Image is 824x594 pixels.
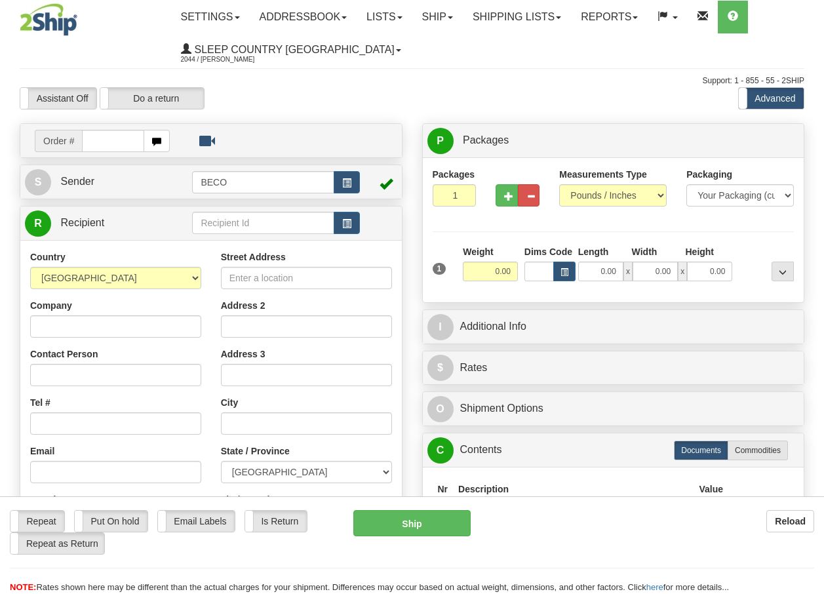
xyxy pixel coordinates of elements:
label: Tel # [30,396,50,409]
a: IAdditional Info [427,313,800,340]
label: Dims Code [524,245,572,258]
span: Packages [463,134,509,146]
input: Sender Id [192,171,334,193]
span: Recipient [60,217,104,228]
label: Country [30,250,66,264]
a: Addressbook [250,1,357,33]
a: Shipping lists [463,1,571,33]
div: Support: 1 - 855 - 55 - 2SHIP [20,75,804,87]
label: Address 2 [221,299,265,312]
img: logo2044.jpg [20,3,77,36]
span: $ [427,355,454,381]
label: Height [685,245,714,258]
label: Measurements Type [559,168,647,181]
label: Length [578,245,609,258]
a: Lists [357,1,412,33]
span: Sleep Country [GEOGRAPHIC_DATA] [191,44,395,55]
label: State / Province [221,445,290,458]
span: C [427,437,454,464]
span: Sender [60,176,94,187]
label: Width [632,245,657,258]
a: $Rates [427,355,800,382]
label: Advanced [739,88,804,109]
a: Reports [571,1,648,33]
label: Commodities [728,441,788,460]
label: Is Return [245,511,307,532]
button: Ship [353,510,471,536]
a: OShipment Options [427,395,800,422]
a: S Sender [25,168,192,195]
span: x [678,262,687,281]
label: Repeat as Return [10,533,104,554]
label: Do a return [100,88,204,109]
span: 2044 / [PERSON_NAME] [181,53,279,66]
label: Assistant Off [20,88,96,109]
button: Reload [766,510,814,532]
span: NOTE: [10,582,36,592]
label: Company [30,299,72,312]
a: Settings [171,1,250,33]
th: Description [453,477,694,502]
a: CContents [427,437,800,464]
a: here [646,582,663,592]
span: P [427,128,454,154]
label: Put On hold [75,511,147,532]
label: Packaging [686,168,732,181]
label: Packages [433,168,475,181]
div: ... [772,262,794,281]
input: Recipient Id [192,212,334,234]
span: R [25,210,51,237]
a: P Packages [427,127,800,154]
label: Street Address [221,250,286,264]
label: Tax Id [30,493,56,506]
label: Weight [463,245,493,258]
th: Nr [433,477,454,502]
span: Order # [35,130,82,152]
label: Repeat [10,511,64,532]
b: Reload [775,516,806,526]
label: Contact Person [30,347,98,361]
label: Zip / Postal [221,493,270,506]
label: City [221,396,238,409]
a: R Recipient [25,210,174,237]
a: Ship [412,1,463,33]
label: Email [30,445,54,458]
th: Value [694,477,728,502]
span: O [427,396,454,422]
a: Sleep Country [GEOGRAPHIC_DATA] 2044 / [PERSON_NAME] [171,33,411,66]
label: Documents [674,441,728,460]
label: Address 3 [221,347,265,361]
input: Enter a location [221,267,392,289]
span: I [427,314,454,340]
span: S [25,169,51,195]
label: Email Labels [158,511,235,532]
span: 1 [433,263,446,275]
span: x [623,262,633,281]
